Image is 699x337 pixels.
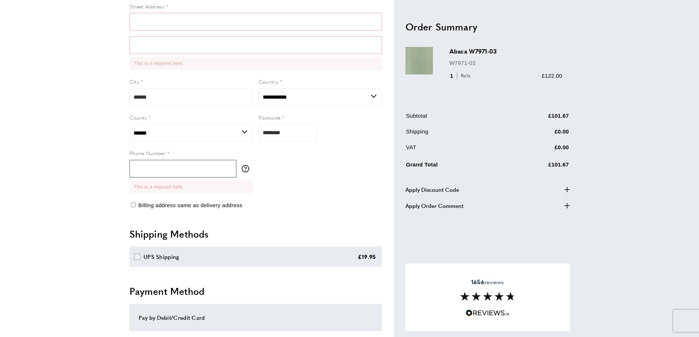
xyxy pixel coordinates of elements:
[134,60,378,67] li: This is a required field.
[130,78,139,85] span: City
[406,158,505,174] td: Grand Total
[139,313,373,322] div: Pay by Debit/Credit Card
[358,252,376,261] div: £19.95
[449,47,563,55] h3: Abaca W7971-03
[406,143,505,157] td: VAT
[406,127,505,141] td: Shipping
[130,285,382,298] h2: Payment Method
[130,114,147,121] span: County
[460,292,515,301] img: Reviews section
[466,309,510,316] img: Reviews.io 5 stars
[505,158,569,174] td: £101.67
[130,149,166,157] span: Phone Number
[449,58,563,67] p: W7971-03
[242,165,253,172] button: More information
[406,111,505,125] td: Subtotal
[505,111,569,125] td: £101.67
[449,71,473,80] div: 1
[405,20,570,33] h2: Order Summary
[471,278,484,286] strong: 1656
[405,201,463,210] span: Apply Order Comment
[471,278,504,286] span: reviews
[134,183,248,191] li: This is a required field.
[259,78,278,85] span: Country
[457,72,473,79] span: Rolls
[405,47,433,74] img: Abaca W7971-03
[542,72,562,78] span: £122.00
[405,185,459,194] span: Apply Discount Code
[143,252,179,261] div: UPS Shipping
[138,202,243,208] span: Billing address same as delivery address
[130,227,382,241] h2: Shipping Methods
[130,3,165,10] span: Street Address
[131,202,136,207] input: Billing address same as delivery address
[505,127,569,141] td: £0.00
[259,114,281,121] span: Postcode
[505,143,569,157] td: £0.00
